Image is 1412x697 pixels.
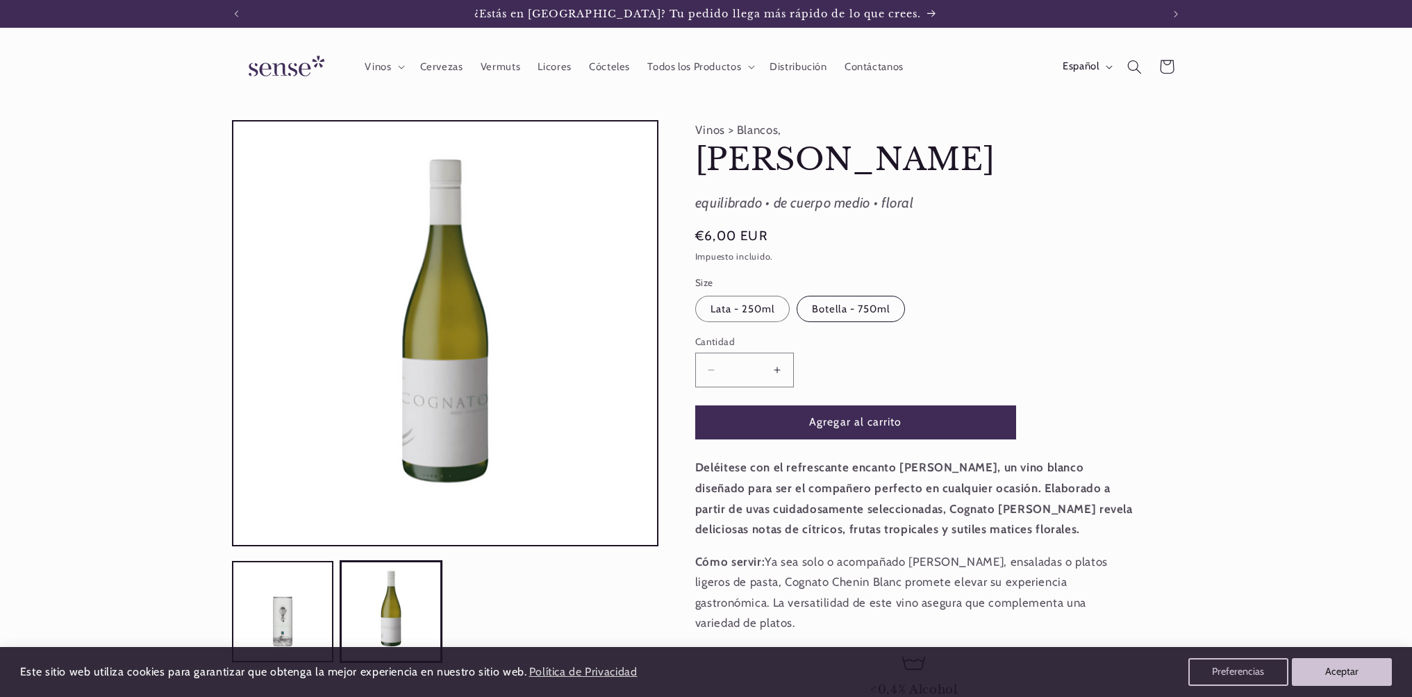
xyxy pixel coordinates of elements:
summary: Búsqueda [1119,51,1151,83]
span: Este sitio web utiliza cookies para garantizar que obtenga la mejor experiencia en nuestro sitio ... [20,665,527,678]
summary: Todos los Productos [639,51,761,82]
a: Política de Privacidad (opens in a new tab) [526,660,639,685]
div: Impuesto incluido. [695,250,1133,264]
span: Cervezas [420,60,463,74]
span: Licores [538,60,571,74]
span: Vinos [365,60,391,74]
button: Preferencias [1188,658,1288,686]
a: Distribución [761,51,836,82]
span: Cócteles [589,60,630,74]
button: Cargar la imagen 2 en la vista de la galería [340,561,442,662]
button: Español [1054,53,1118,81]
a: Cócteles [580,51,638,82]
a: Cervezas [411,51,472,82]
img: Sense [232,47,336,87]
span: ¿Estás en [GEOGRAPHIC_DATA]? Tu pedido llega más rápido de lo que crees. [474,8,922,20]
summary: Vinos [356,51,411,82]
a: Contáctanos [836,51,912,82]
button: Cargar la imagen 1 en la vista de la galería [232,561,333,662]
label: Lata - 250ml [695,296,790,322]
strong: Cómo servir: [695,555,765,569]
a: Vermuts [472,51,529,82]
span: Vermuts [481,60,520,74]
span: Español [1063,59,1099,74]
span: €6,00 EUR [695,226,767,246]
media-gallery: Visor de la galería [232,120,658,662]
span: Contáctanos [845,60,904,74]
button: Agregar al carrito [695,405,1016,439]
a: Sense [226,42,342,92]
h1: [PERSON_NAME] [695,140,1133,180]
a: Licores [529,51,581,82]
label: Botella - 750ml [797,296,905,322]
span: Distribución [770,60,827,74]
button: Aceptar [1292,658,1392,686]
strong: Deléitese con el refrescante encanto [PERSON_NAME], un vino blanco diseñado para ser el compañero... [695,460,1133,536]
span: Todos los Productos [647,60,741,74]
legend: Size [695,276,715,289]
p: Ya sea solo o acompañado [PERSON_NAME], ensaladas o platos ligeros de pasta, Cognato Chenin Blanc... [695,552,1133,634]
label: Cantidad [695,335,1016,348]
div: equilibrado • de cuerpo medio • floral [695,191,1133,216]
